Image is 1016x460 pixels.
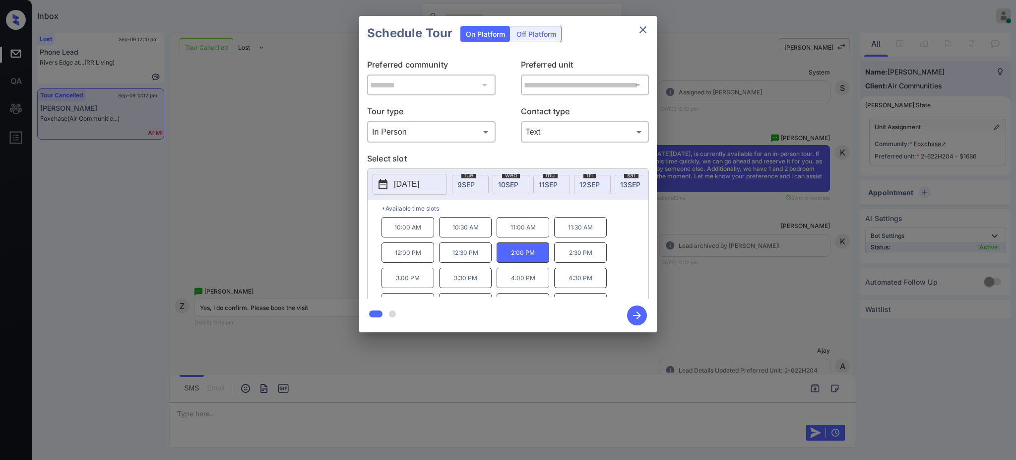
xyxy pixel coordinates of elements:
p: Select slot [367,153,649,168]
p: 11:30 AM [554,217,607,237]
span: fri [583,172,596,178]
p: 4:30 PM [554,268,607,288]
button: btn-next [621,303,653,328]
div: On Platform [461,26,510,42]
button: [DATE] [373,174,447,195]
div: date-select [493,175,529,194]
span: thu [543,172,558,178]
button: close [633,20,653,40]
p: *Available time slots [381,200,648,217]
p: Contact type [521,105,649,121]
p: 4:00 PM [497,268,549,288]
span: 9 SEP [457,180,475,189]
span: tue [461,172,476,178]
p: [DATE] [394,178,419,190]
h2: Schedule Tour [359,16,460,51]
p: 12:00 PM [381,242,434,263]
span: 11 SEP [539,180,558,189]
span: 12 SEP [579,180,600,189]
p: 2:30 PM [554,242,607,263]
div: Off Platform [511,26,561,42]
p: Preferred community [367,59,496,75]
p: 3:00 PM [381,268,434,288]
p: 12:30 PM [439,242,492,263]
div: Text [523,124,647,140]
p: Preferred unit [521,59,649,75]
p: 6:00 PM [497,293,549,313]
p: 11:00 AM [497,217,549,237]
div: date-select [574,175,611,194]
span: sat [624,172,638,178]
p: 6:30 PM [554,293,607,313]
div: date-select [615,175,651,194]
p: 10:30 AM [439,217,492,237]
p: 5:30 PM [439,293,492,313]
p: Tour type [367,105,496,121]
span: wed [502,172,520,178]
span: 10 SEP [498,180,518,189]
p: 3:30 PM [439,268,492,288]
p: 10:00 AM [381,217,434,237]
div: In Person [370,124,493,140]
p: 2:00 PM [497,242,549,263]
div: date-select [533,175,570,194]
p: 5:00 PM [381,293,434,313]
span: 13 SEP [620,180,640,189]
div: date-select [452,175,489,194]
